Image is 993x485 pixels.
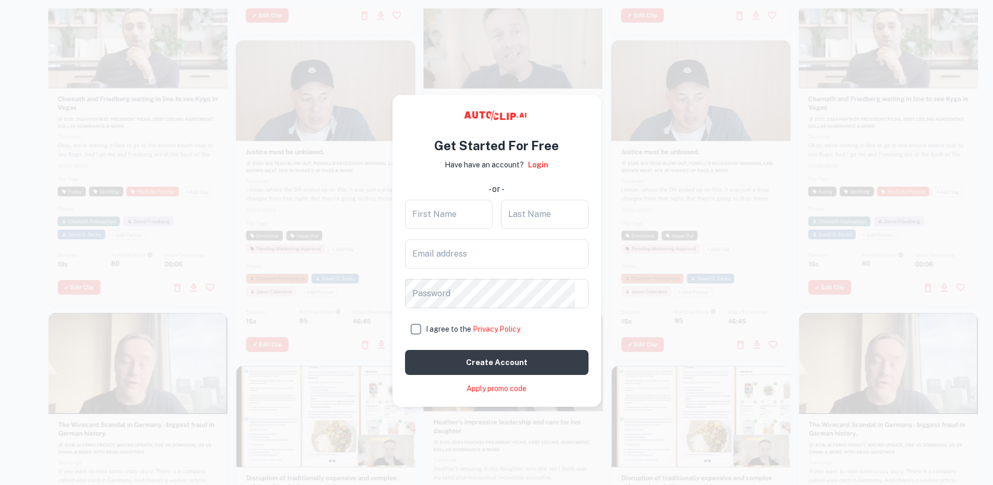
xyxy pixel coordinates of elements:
[445,159,524,171] p: Have have an account?
[488,183,505,196] div: - or -
[434,136,559,155] h4: Get Started For Free
[473,325,520,333] a: Privacy Policy
[528,159,548,171] a: Login
[426,325,520,333] span: I agree to the
[467,383,526,394] a: Apply promo code
[405,350,589,375] button: Create account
